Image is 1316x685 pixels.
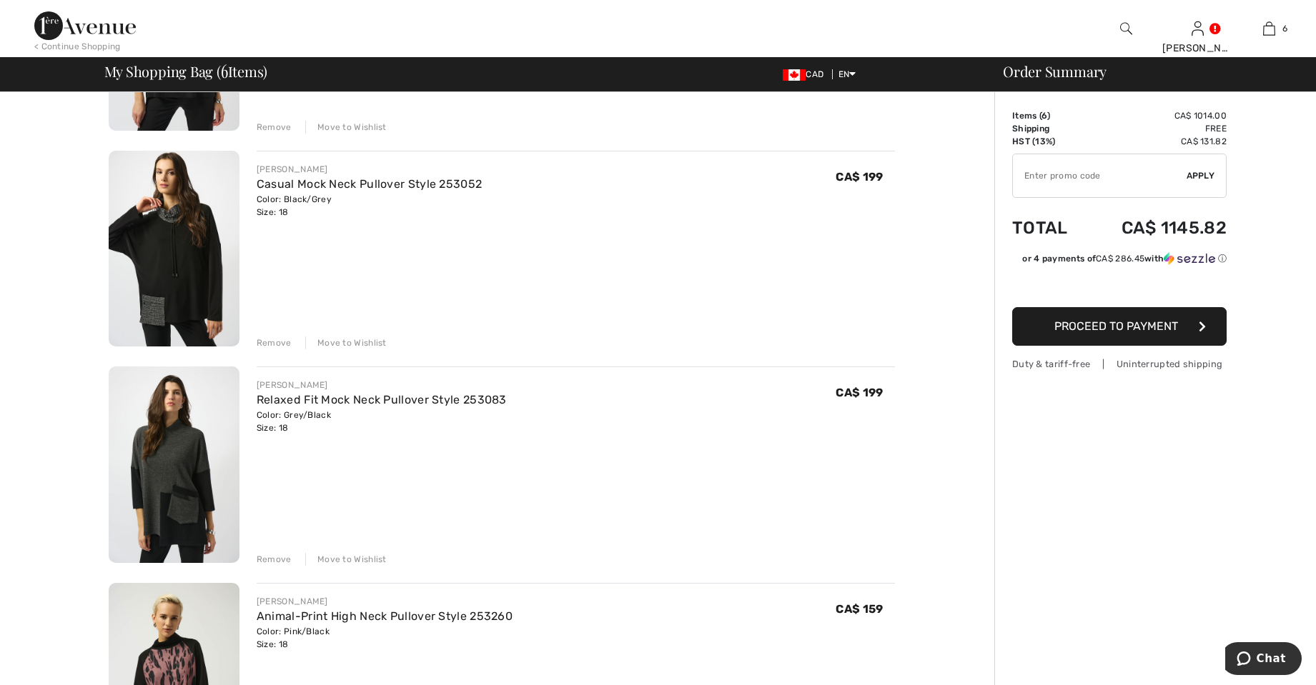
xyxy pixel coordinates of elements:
span: EN [838,69,856,79]
td: CA$ 131.82 [1086,135,1227,148]
div: Remove [257,336,292,349]
span: CA$ 199 [836,386,883,399]
input: Promo code [1013,154,1187,197]
div: Order Summary [986,64,1307,79]
div: Move to Wishlist [305,553,387,566]
a: Relaxed Fit Mock Neck Pullover Style 253083 [257,393,507,406]
td: Items ( ) [1012,109,1086,122]
iframe: PayPal-paypal [1012,270,1227,302]
div: Remove [257,121,292,134]
td: CA$ 1145.82 [1086,204,1227,252]
span: CAD [783,69,829,79]
img: My Info [1192,20,1204,37]
img: Casual Mock Neck Pullover Style 253052 [109,151,239,347]
a: Animal-Print High Neck Pullover Style 253260 [257,609,513,623]
span: CA$ 199 [836,170,883,184]
span: 6 [1042,111,1047,121]
td: Shipping [1012,122,1086,135]
span: 6 [221,61,228,79]
div: Remove [257,553,292,566]
div: Color: Grey/Black Size: 18 [257,409,507,434]
div: [PERSON_NAME] [257,163,482,176]
div: [PERSON_NAME] [1162,41,1232,56]
img: Sezzle [1164,252,1215,265]
div: [PERSON_NAME] [257,595,513,608]
iframe: Opens a widget where you can chat to one of our agents [1225,642,1302,678]
span: 6 [1282,22,1287,35]
div: Move to Wishlist [305,336,387,349]
td: CA$ 1014.00 [1086,109,1227,122]
span: My Shopping Bag ( Items) [104,64,268,79]
div: < Continue Shopping [34,40,121,53]
img: Relaxed Fit Mock Neck Pullover Style 253083 [109,366,239,563]
span: Apply [1187,169,1215,182]
td: HST (13%) [1012,135,1086,148]
img: Canadian Dollar [783,69,806,81]
button: Proceed to Payment [1012,307,1227,346]
div: Color: Pink/Black Size: 18 [257,625,513,651]
img: 1ère Avenue [34,11,136,40]
img: search the website [1120,20,1132,37]
div: Move to Wishlist [305,121,387,134]
a: Sign In [1192,21,1204,35]
div: Color: Black/Grey Size: 18 [257,193,482,219]
td: Free [1086,122,1227,135]
span: Proceed to Payment [1054,319,1178,333]
a: Casual Mock Neck Pullover Style 253052 [257,177,482,191]
div: [PERSON_NAME] [257,379,507,391]
div: Duty & tariff-free | Uninterrupted shipping [1012,357,1227,371]
div: or 4 payments of with [1022,252,1227,265]
img: My Bag [1263,20,1275,37]
a: 6 [1234,20,1304,37]
span: CA$ 286.45 [1096,254,1144,264]
span: CA$ 159 [836,602,883,616]
div: or 4 payments ofCA$ 286.45withSezzle Click to learn more about Sezzle [1012,252,1227,270]
td: Total [1012,204,1086,252]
